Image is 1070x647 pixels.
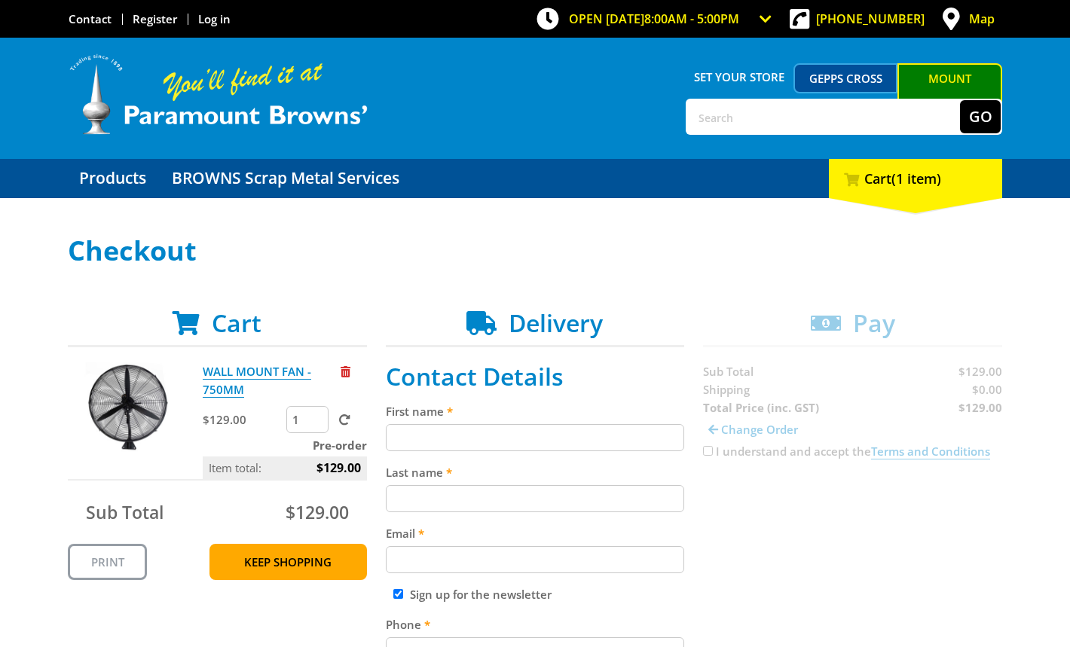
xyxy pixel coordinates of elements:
[68,53,369,136] img: Paramount Browns'
[68,159,157,198] a: Go to the Products page
[160,159,411,198] a: Go to the BROWNS Scrap Metal Services page
[644,11,739,27] span: 8:00am - 5:00pm
[897,63,1002,121] a: Mount [PERSON_NAME]
[198,11,231,26] a: Log in
[891,169,941,188] span: (1 item)
[386,615,685,633] label: Phone
[829,159,1002,198] div: Cart
[209,544,367,580] a: Keep Shopping
[203,410,283,429] p: $129.00
[410,587,552,602] label: Sign up for the newsletter
[386,524,685,542] label: Email
[286,500,349,524] span: $129.00
[386,546,685,573] input: Please enter your email address.
[86,500,164,524] span: Sub Total
[386,485,685,512] input: Please enter your last name.
[569,11,739,27] span: OPEN [DATE]
[68,236,1002,266] h1: Checkout
[687,100,960,133] input: Search
[793,63,898,93] a: Gepps Cross
[203,364,311,398] a: WALL MOUNT FAN - 750MM
[341,364,350,379] a: Remove from cart
[686,63,793,90] span: Set your store
[69,11,112,26] a: Go to the Contact page
[386,402,685,420] label: First name
[82,362,173,453] img: WALL MOUNT FAN - 750MM
[960,100,1001,133] button: Go
[212,307,261,339] span: Cart
[316,456,361,479] span: $129.00
[386,463,685,481] label: Last name
[203,456,367,479] p: Item total:
[386,362,685,391] h2: Contact Details
[68,544,147,580] a: Print
[133,11,177,26] a: Go to the registration page
[386,424,685,451] input: Please enter your first name.
[203,436,367,454] p: Pre-order
[509,307,603,339] span: Delivery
